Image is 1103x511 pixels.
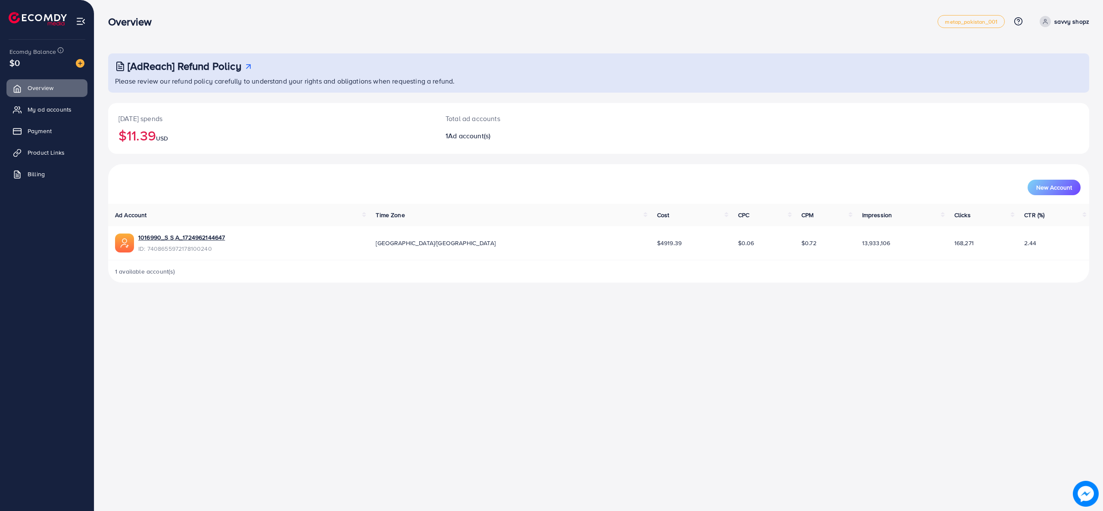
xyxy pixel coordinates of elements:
p: [DATE] spends [118,113,425,124]
span: Ad account(s) [448,131,490,140]
img: menu [76,16,86,26]
span: $0.72 [801,239,816,247]
span: CPM [801,211,813,219]
a: My ad accounts [6,101,87,118]
p: savvy shopz [1054,16,1089,27]
a: 1016990_S S A_1724962144647 [138,233,225,242]
img: image [1073,481,1099,507]
a: Billing [6,165,87,183]
span: Time Zone [376,211,405,219]
span: Ad Account [115,211,147,219]
h2: 1 [446,132,670,140]
img: image [76,59,84,68]
span: ID: 7408655972178100240 [138,244,225,253]
img: ic-ads-acc.e4c84228.svg [115,234,134,252]
span: 13,933,106 [862,239,891,247]
button: New Account [1028,180,1081,195]
span: Impression [862,211,892,219]
span: Cost [657,211,670,219]
a: metap_pakistan_001 [938,15,1005,28]
span: My ad accounts [28,105,72,114]
span: metap_pakistan_001 [945,19,997,25]
span: Clicks [954,211,971,219]
span: Overview [28,84,53,92]
span: 1 available account(s) [115,267,175,276]
span: Billing [28,170,45,178]
span: New Account [1036,184,1072,190]
span: Ecomdy Balance [9,47,56,56]
span: $0 [9,56,20,69]
a: Payment [6,122,87,140]
span: CTR (%) [1024,211,1044,219]
a: savvy shopz [1036,16,1089,27]
span: Product Links [28,148,65,157]
span: 168,271 [954,239,974,247]
a: Overview [6,79,87,97]
span: $0.06 [738,239,754,247]
span: Payment [28,127,52,135]
p: Please review our refund policy carefully to understand your rights and obligations when requesti... [115,76,1084,86]
a: Product Links [6,144,87,161]
h3: Overview [108,16,159,28]
span: USD [156,134,168,143]
p: Total ad accounts [446,113,670,124]
span: $4919.39 [657,239,682,247]
span: 2.44 [1024,239,1036,247]
h3: [AdReach] Refund Policy [128,60,241,72]
span: CPC [738,211,749,219]
h2: $11.39 [118,127,425,143]
img: logo [9,12,67,25]
span: [GEOGRAPHIC_DATA]/[GEOGRAPHIC_DATA] [376,239,495,247]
